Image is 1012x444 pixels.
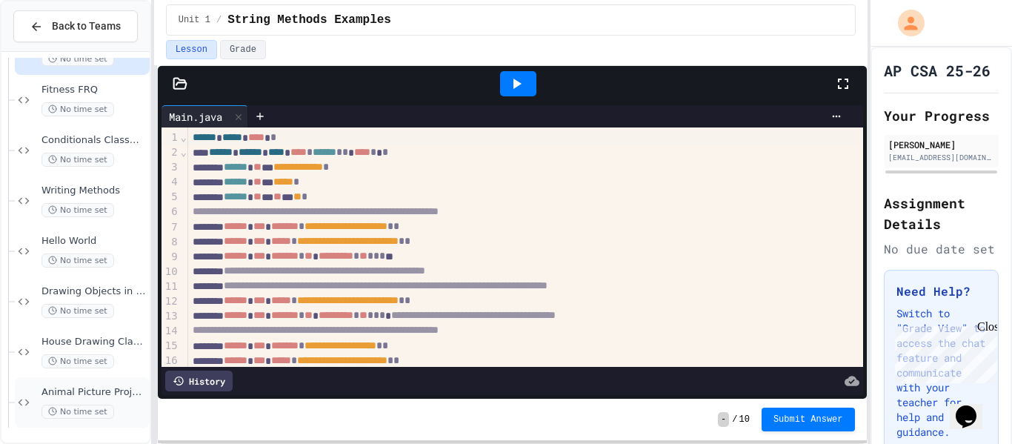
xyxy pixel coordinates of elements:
[41,235,147,248] span: Hello World
[896,282,986,300] h3: Need Help?
[227,11,391,29] span: String Methods Examples
[41,304,114,318] span: No time set
[888,152,994,163] div: [EMAIL_ADDRESS][DOMAIN_NAME]
[718,412,729,427] span: -
[6,6,102,94] div: Chat with us now!Close
[888,138,994,151] div: [PERSON_NAME]
[162,145,180,160] div: 2
[165,371,233,391] div: History
[180,146,187,158] span: Fold line
[41,185,147,197] span: Writing Methods
[180,131,187,143] span: Fold line
[162,109,230,125] div: Main.java
[41,405,114,419] span: No time set
[162,220,180,235] div: 7
[884,193,999,234] h2: Assignment Details
[220,40,266,59] button: Grade
[41,52,114,66] span: No time set
[41,386,147,399] span: Animal Picture Project
[162,309,180,324] div: 13
[884,105,999,126] h2: Your Progress
[889,320,997,383] iframe: chat widget
[13,10,138,42] button: Back to Teams
[162,354,180,368] div: 16
[162,294,180,309] div: 12
[162,205,180,219] div: 6
[762,408,855,431] button: Submit Answer
[41,134,147,147] span: Conditionals Classwork
[884,240,999,258] div: No due date set
[41,285,147,298] span: Drawing Objects in Java - HW Playposit Code
[162,250,180,265] div: 9
[162,279,180,294] div: 11
[41,153,114,167] span: No time set
[41,254,114,268] span: No time set
[216,14,222,26] span: /
[41,102,114,116] span: No time set
[41,354,114,368] span: No time set
[162,324,180,339] div: 14
[162,265,180,279] div: 10
[166,40,217,59] button: Lesson
[41,84,147,96] span: Fitness FRQ
[52,19,121,34] span: Back to Teams
[884,60,991,81] h1: AP CSA 25-26
[162,339,180,354] div: 15
[162,160,180,175] div: 3
[732,414,737,425] span: /
[162,105,248,127] div: Main.java
[896,306,986,440] p: Switch to "Grade View" to access the chat feature and communicate with your teacher for help and ...
[162,190,180,205] div: 5
[41,336,147,348] span: House Drawing Classwork
[162,235,180,250] div: 8
[41,203,114,217] span: No time set
[162,175,180,190] div: 4
[179,14,210,26] span: Unit 1
[882,6,928,40] div: My Account
[739,414,750,425] span: 10
[773,414,843,425] span: Submit Answer
[162,130,180,145] div: 1
[950,385,997,429] iframe: chat widget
